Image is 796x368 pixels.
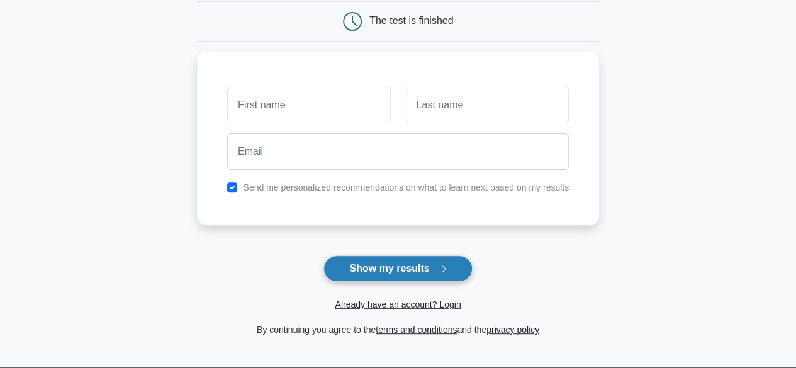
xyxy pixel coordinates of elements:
[243,182,569,192] label: Send me personalized recommendations on what to learn next based on my results
[335,299,461,309] a: Already have an account? Login
[189,322,607,337] div: By continuing you agree to the and the
[227,133,569,170] input: Email
[406,87,569,123] input: Last name
[369,15,453,26] div: The test is finished
[376,325,457,335] a: terms and conditions
[227,87,390,123] input: First name
[486,325,539,335] a: privacy policy
[323,255,472,282] button: Show my results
